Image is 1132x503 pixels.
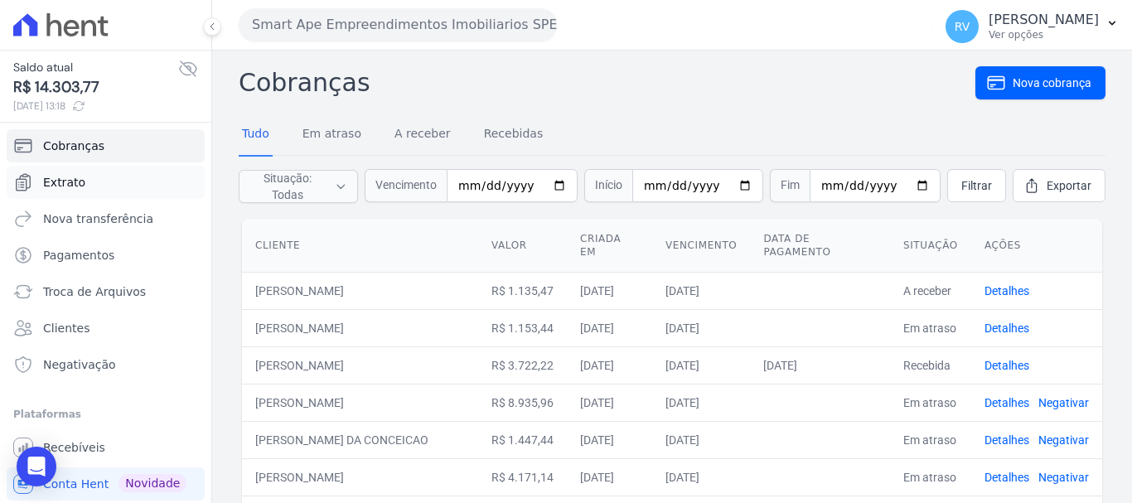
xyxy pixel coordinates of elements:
[13,99,178,114] span: [DATE] 13:18
[750,346,890,384] td: [DATE]
[43,356,116,373] span: Negativação
[7,275,205,308] a: Troca de Arquivos
[652,309,750,346] td: [DATE]
[984,396,1029,409] a: Detalhes
[478,346,567,384] td: R$ 3.722,22
[975,66,1105,99] a: Nova cobrança
[119,474,186,492] span: Novidade
[43,476,109,492] span: Conta Hent
[239,114,273,157] a: Tudo
[890,346,971,384] td: Recebida
[242,272,478,309] td: [PERSON_NAME]
[567,384,652,421] td: [DATE]
[567,272,652,309] td: [DATE]
[984,433,1029,447] a: Detalhes
[242,384,478,421] td: [PERSON_NAME]
[242,219,478,273] th: Cliente
[984,322,1029,335] a: Detalhes
[1038,471,1089,484] a: Negativar
[17,447,56,486] div: Open Intercom Messenger
[890,272,971,309] td: A receber
[43,210,153,227] span: Nova transferência
[239,170,358,203] button: Situação: Todas
[43,247,114,264] span: Pagamentos
[652,272,750,309] td: [DATE]
[961,177,992,194] span: Filtrar
[43,138,104,154] span: Cobranças
[989,12,1099,28] p: [PERSON_NAME]
[984,359,1029,372] a: Detalhes
[7,312,205,345] a: Clientes
[652,384,750,421] td: [DATE]
[652,346,750,384] td: [DATE]
[890,458,971,496] td: Em atraso
[7,239,205,272] a: Pagamentos
[242,421,478,458] td: [PERSON_NAME] DA CONCEICAO
[989,28,1099,41] p: Ver opções
[242,346,478,384] td: [PERSON_NAME]
[1013,169,1105,202] a: Exportar
[890,384,971,421] td: Em atraso
[971,219,1102,273] th: Ações
[13,404,198,424] div: Plataformas
[43,439,105,456] span: Recebíveis
[478,272,567,309] td: R$ 1.135,47
[584,169,632,202] span: Início
[652,219,750,273] th: Vencimento
[652,458,750,496] td: [DATE]
[770,169,810,202] span: Fim
[567,421,652,458] td: [DATE]
[478,309,567,346] td: R$ 1.153,44
[7,202,205,235] a: Nova transferência
[365,169,447,202] span: Vencimento
[43,320,89,336] span: Clientes
[1047,177,1091,194] span: Exportar
[567,458,652,496] td: [DATE]
[890,421,971,458] td: Em atraso
[7,166,205,199] a: Extrato
[7,467,205,501] a: Conta Hent Novidade
[1038,433,1089,447] a: Negativar
[299,114,365,157] a: Em atraso
[43,174,85,191] span: Extrato
[478,421,567,458] td: R$ 1.447,44
[43,283,146,300] span: Troca de Arquivos
[239,8,557,41] button: Smart Ape Empreendimentos Imobiliarios SPE LTDA
[7,129,205,162] a: Cobranças
[242,309,478,346] td: [PERSON_NAME]
[750,219,890,273] th: Data de pagamento
[1038,396,1089,409] a: Negativar
[652,421,750,458] td: [DATE]
[242,458,478,496] td: [PERSON_NAME]
[567,309,652,346] td: [DATE]
[249,170,325,203] span: Situação: Todas
[984,471,1029,484] a: Detalhes
[567,346,652,384] td: [DATE]
[947,169,1006,202] a: Filtrar
[478,219,567,273] th: Valor
[239,64,975,101] h2: Cobranças
[478,384,567,421] td: R$ 8.935,96
[7,348,205,381] a: Negativação
[391,114,454,157] a: A receber
[13,76,178,99] span: R$ 14.303,77
[478,458,567,496] td: R$ 4.171,14
[932,3,1132,50] button: RV [PERSON_NAME] Ver opções
[1013,75,1091,91] span: Nova cobrança
[890,309,971,346] td: Em atraso
[567,219,652,273] th: Criada em
[984,284,1029,297] a: Detalhes
[13,59,178,76] span: Saldo atual
[955,21,970,32] span: RV
[481,114,547,157] a: Recebidas
[7,431,205,464] a: Recebíveis
[890,219,971,273] th: Situação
